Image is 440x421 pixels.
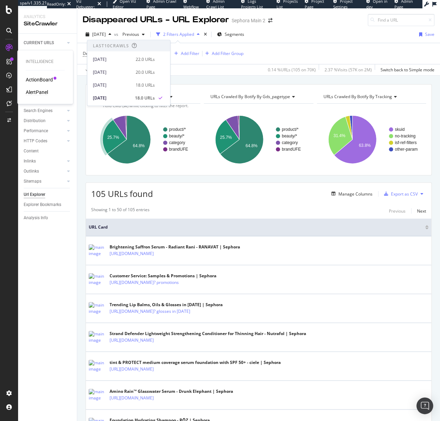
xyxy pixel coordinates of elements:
text: skuid [395,127,405,132]
div: 22.0 URLs [136,56,155,62]
button: Previous [120,29,147,40]
text: 25.7% [220,135,232,140]
div: Customer Service: Samples & Promotions | Sephora [110,273,216,279]
span: 105 URLs found [91,188,153,199]
text: 64.8% [133,143,145,148]
div: AlertPanel [26,89,48,96]
div: ReadOnly: [47,1,66,7]
a: ActionBoard [26,76,53,83]
text: 63.8% [359,143,370,148]
a: [URL][DOMAIN_NAME] [110,395,154,402]
div: 2 Filters Applied [163,31,194,37]
div: CURRENT URLS [24,39,54,47]
text: other-param [395,147,417,152]
button: 2 Filters Applied [153,29,202,40]
div: Showing 1 to 50 of 105 entries [91,207,150,215]
text: 25.7% [107,135,119,140]
a: CURRENT URLS [24,39,65,47]
text: brandUFE [169,147,188,152]
text: beauty/* [282,134,297,138]
a: HTTP Codes [24,137,65,145]
div: Add Filter Group [212,50,243,56]
span: Depth [83,50,95,56]
div: arrow-right-arrow-left [268,18,272,23]
a: [URL][DOMAIN_NAME] [110,366,154,373]
div: [DATE] [93,56,131,62]
img: main image [89,360,106,372]
div: Inlinks [24,158,36,165]
text: beauty/* [169,134,184,138]
a: [URL][DOMAIN_NAME]? promotions [110,279,179,286]
div: Export as CSV [391,191,418,197]
div: Analytics [24,14,71,20]
button: [DATE] [83,29,114,40]
div: tint & PROTECT medium coverage serum foundation with SPF 50+ - ciele | Sephora [110,359,281,366]
div: Distribution [24,117,46,125]
div: Next [417,208,426,214]
div: Content [24,148,39,155]
a: Search Engines [24,107,65,114]
button: Switch back to Simple mode [378,64,434,76]
text: brandUFE [282,147,301,152]
div: Add Filter [181,50,199,56]
a: Content [24,148,72,155]
text: product/* [169,127,186,132]
button: Manage Columns [329,190,373,198]
button: Export as CSV [381,188,418,199]
button: Apply [83,64,103,76]
svg: A chart. [317,109,425,170]
a: Analysis Info [24,214,72,222]
div: Sephora Main 2 [232,17,265,24]
span: Webflow [183,4,199,9]
img: main image [89,244,106,257]
span: URL Card [89,224,423,230]
img: main image [89,302,106,315]
button: Previous [389,207,406,215]
div: 2.37 % Visits ( 57K on 2M ) [325,67,372,73]
button: Segments [214,29,247,40]
a: Distribution [24,117,65,125]
h4: URLs Crawled By Botify By gds_pagetype [209,91,307,102]
a: Outlinks [24,168,65,175]
a: Inlinks [24,158,65,165]
div: Switch back to Simple mode [381,67,434,73]
div: 0.14 % URLs ( 105 on 70K ) [268,67,316,73]
div: NEW URLS [24,49,44,57]
a: Url Explorer [24,191,72,198]
a: NEW URLS [24,49,51,57]
button: Save [416,29,434,40]
span: Segments [225,31,244,37]
div: Explorer Bookmarks [24,201,61,208]
div: Save [425,31,434,37]
div: Manage Columns [338,191,373,197]
div: Url Explorer [24,191,45,198]
div: 18.0 URLs [136,82,155,88]
a: [URL][DOMAIN_NAME] [110,337,154,344]
img: main image [89,273,106,286]
text: category [282,140,298,145]
text: isf-ref-filters [395,140,417,145]
input: Find a URL [368,14,434,26]
text: category [169,140,185,145]
a: Performance [24,127,65,135]
text: 64.8% [246,143,257,148]
div: Performance [24,127,48,135]
button: Next [417,207,426,215]
div: Previous [389,208,406,214]
div: Brightening Saffron Serum - Radiant Rani - RANAVAT | Sephora [110,244,240,250]
img: main image [89,331,106,343]
div: [DATE] [93,82,131,88]
text: no-tracking [395,134,415,138]
span: URLs Crawled By Botify By tracking [323,94,392,100]
div: Intelligence [26,59,65,65]
div: times [202,31,208,38]
svg: A chart. [204,109,312,170]
div: Disappeared URLs - URL Explorer [83,14,229,26]
div: Amino Rain™ Glasswater Serum - Drunk Elephant | Sephora [110,388,233,395]
text: 31.4% [333,133,345,138]
img: main image [89,389,106,401]
div: Open Intercom Messenger [416,397,433,414]
div: 20.0 URLs [136,69,155,75]
div: [DATE] [93,95,131,101]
